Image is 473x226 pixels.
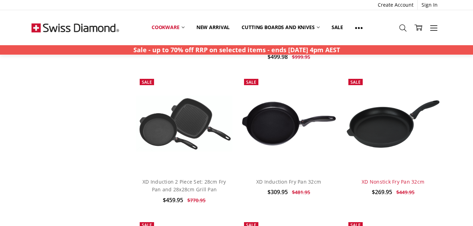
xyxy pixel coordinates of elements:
span: Sale [350,79,361,85]
img: XD Induction Fry Pan 32cm [241,101,337,146]
a: New arrival [190,20,236,35]
span: $770.95 [187,197,206,204]
a: Cutting boards and knives [236,20,326,35]
img: XD Induction 2 Piece Set: 28cm Fry Pan and 28x28cm Grill Pan [136,96,233,152]
a: XD Nonstick Fry Pan 32cm [362,178,424,185]
span: $499.98 [267,53,288,61]
span: $481.95 [292,189,310,196]
a: XD Induction Fry Pan 32cm [241,75,337,172]
a: XD Induction 2 Piece Set: 28cm Fry Pan and 28x28cm Grill Pan [136,75,233,172]
a: XD Induction 2 Piece Set: 28cm Fry Pan and 28x28cm Grill Pan [142,178,226,193]
img: XD Nonstick Fry Pan 32cm [345,98,441,150]
a: Show All [349,20,369,35]
span: $999.95 [292,54,310,60]
img: Free Shipping On Every Order [32,10,119,45]
span: $269.95 [372,188,392,196]
strong: Sale - up to 70% off RRP on selected items - ends [DATE] 4pm AEST [133,46,340,54]
span: Sale [142,79,152,85]
span: Sale [246,79,256,85]
a: Sale [326,20,349,35]
a: XD Nonstick Fry Pan 32cm [345,75,441,172]
a: Cookware [146,20,190,35]
span: $449.95 [396,189,415,196]
a: XD Induction Fry Pan 32cm [256,178,321,185]
span: $459.95 [163,196,183,204]
span: $309.95 [267,188,288,196]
